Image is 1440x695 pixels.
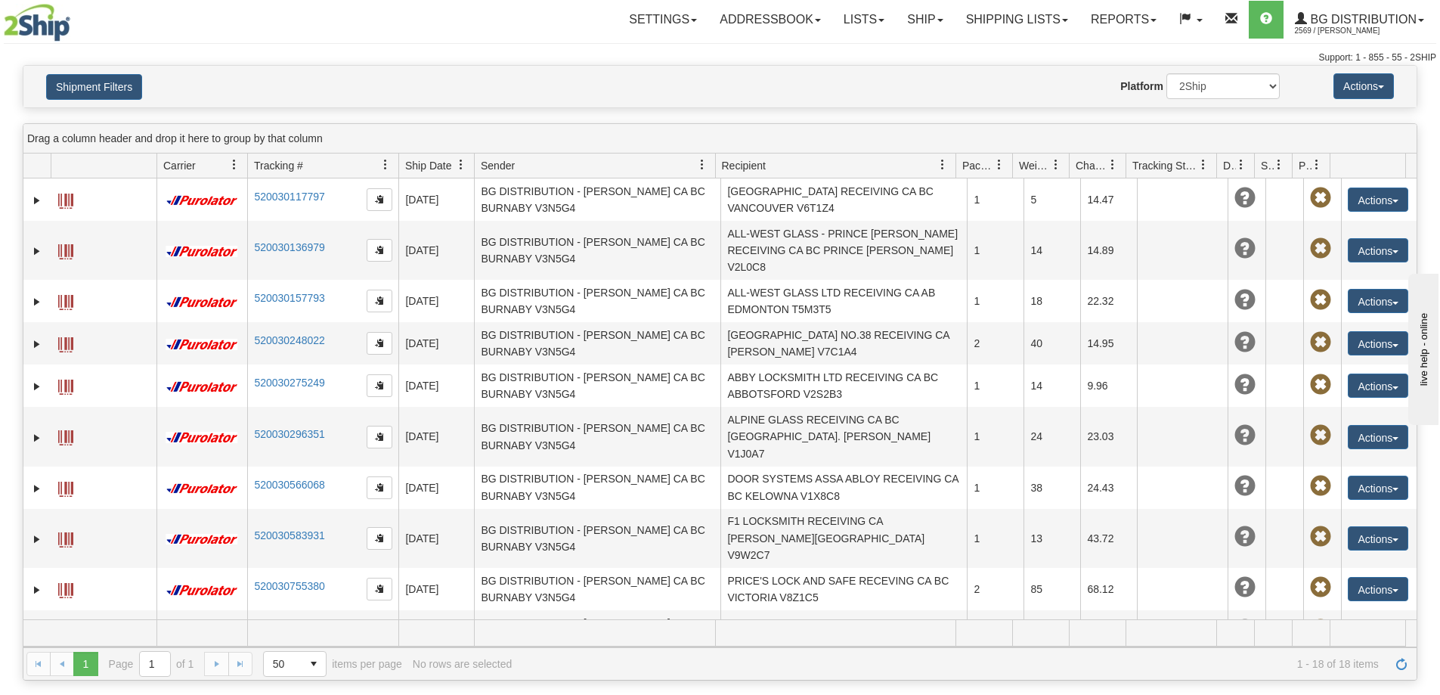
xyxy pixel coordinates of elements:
button: Copy to clipboard [367,332,392,355]
a: 520030248022 [254,334,324,346]
td: PRICE'S LOCK AND SAFE RECEVING CA BC VICTORIA V8Z1C5 [720,568,967,610]
span: Unknown [1234,619,1256,641]
td: BG DISTRIBUTION - [PERSON_NAME] CA BC BURNABY V3N5G4 [474,365,720,407]
a: Expand [29,582,45,597]
a: Packages filter column settings [986,152,1012,178]
a: Label [58,237,73,262]
a: Reports [1079,1,1168,39]
img: 11 - Purolator [163,296,240,308]
td: 22.32 [1080,280,1137,322]
a: Label [58,424,73,448]
button: Actions [1348,619,1408,644]
button: Copy to clipboard [367,578,392,600]
span: Unknown [1234,332,1256,353]
td: [DATE] [398,509,474,568]
td: 1 [967,407,1023,466]
a: Expand [29,193,45,208]
td: 5 [1023,178,1080,221]
a: Label [58,576,73,600]
img: 11 - Purolator [163,534,240,545]
td: [GEOGRAPHIC_DATA] RECEIVING CA BC VANCOUVER V6T1Z4 [720,178,967,221]
button: Copy to clipboard [367,527,392,550]
td: [GEOGRAPHIC_DATA] NO.38 RECEIVING CA [PERSON_NAME] V7C1A4 [720,322,967,365]
td: [DATE] [398,407,474,466]
span: Unknown [1234,188,1256,209]
td: 13 [1023,509,1080,568]
a: 520030157793 [254,292,324,304]
button: Actions [1348,188,1408,212]
td: 1 [967,178,1023,221]
span: Pickup Not Assigned [1310,188,1331,209]
button: Actions [1348,476,1408,500]
span: Unknown [1234,526,1256,548]
td: ALPINE GLASS RECEIVING CA BC [GEOGRAPHIC_DATA]. [PERSON_NAME] V1J0A7 [720,407,967,466]
label: Platform [1120,79,1163,94]
button: Actions [1348,238,1408,262]
button: Copy to clipboard [367,290,392,312]
a: BG Distribution 2569 / [PERSON_NAME] [1284,1,1435,39]
a: Lists [832,1,896,39]
a: 520030755380 [254,580,324,592]
span: Pickup Not Assigned [1310,577,1331,598]
td: 14.89 [1080,221,1137,280]
div: live help - online [11,13,140,24]
span: Weight [1019,158,1051,173]
td: ALL-WEST GLASS LTD RECEIVING CA AB EDMONTON T5M3T5 [720,280,967,322]
a: Expand [29,379,45,394]
button: Actions [1333,73,1394,99]
img: logo2569.jpg [4,4,70,42]
button: Actions [1348,577,1408,601]
a: Tracking Status filter column settings [1191,152,1216,178]
a: 520030296351 [254,428,324,440]
td: BG DISTRIBUTION - [PERSON_NAME] CA BC BURNABY V3N5G4 [474,509,720,568]
td: 1 [967,280,1023,322]
iframe: chat widget [1405,270,1438,424]
a: Expand [29,244,45,259]
td: [DATE] [398,610,474,653]
td: [DATE] [398,568,474,610]
button: Shipment Filters [46,74,142,100]
a: Settings [618,1,708,39]
span: Unknown [1234,476,1256,497]
span: select [302,652,326,676]
td: 60 [1023,610,1080,653]
td: 2 [967,568,1023,610]
a: 520030583931 [254,529,324,541]
td: [DATE] [398,280,474,322]
span: 2569 / [PERSON_NAME] [1295,23,1408,39]
a: Label [58,619,73,643]
td: 43.72 [1080,509,1137,568]
span: Charge [1076,158,1107,173]
div: Support: 1 - 855 - 55 - 2SHIP [4,51,1436,64]
a: Expand [29,337,45,352]
span: Unknown [1234,290,1256,311]
a: Label [58,288,73,312]
span: Recipient [722,158,766,173]
td: F1 LOCKSMITH RECEIVING CA [PERSON_NAME][GEOGRAPHIC_DATA] V9W2C7 [720,509,967,568]
a: Tracking # filter column settings [373,152,398,178]
img: 11 - Purolator [163,483,240,495]
td: 85 [1023,568,1080,610]
span: Pickup Not Assigned [1310,332,1331,353]
td: BG DISTRIBUTION - [PERSON_NAME] CA BC BURNABY V3N5G4 [474,610,720,653]
span: Carrier [163,158,196,173]
span: Pickup Not Assigned [1310,425,1331,446]
a: Expand [29,481,45,496]
td: 23.03 [1080,407,1137,466]
a: Shipment Issues filter column settings [1266,152,1292,178]
a: Label [58,187,73,211]
img: 11 - Purolator [163,195,240,206]
td: BG DISTRIBUTION - [PERSON_NAME] CA BC BURNABY V3N5G4 [474,221,720,280]
span: BG Distribution [1307,13,1417,26]
button: Copy to clipboard [367,476,392,499]
span: Pickup Not Assigned [1310,238,1331,259]
td: 24 [1023,407,1080,466]
td: BG DISTRIBUTION - [PERSON_NAME] CA BC BURNABY V3N5G4 [474,178,720,221]
a: Delivery Status filter column settings [1228,152,1254,178]
span: 1 - 18 of 18 items [522,658,1379,670]
a: Carrier filter column settings [221,152,247,178]
span: Packages [962,158,994,173]
td: 38 [1023,467,1080,509]
span: Tracking Status [1132,158,1198,173]
a: Label [58,373,73,397]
